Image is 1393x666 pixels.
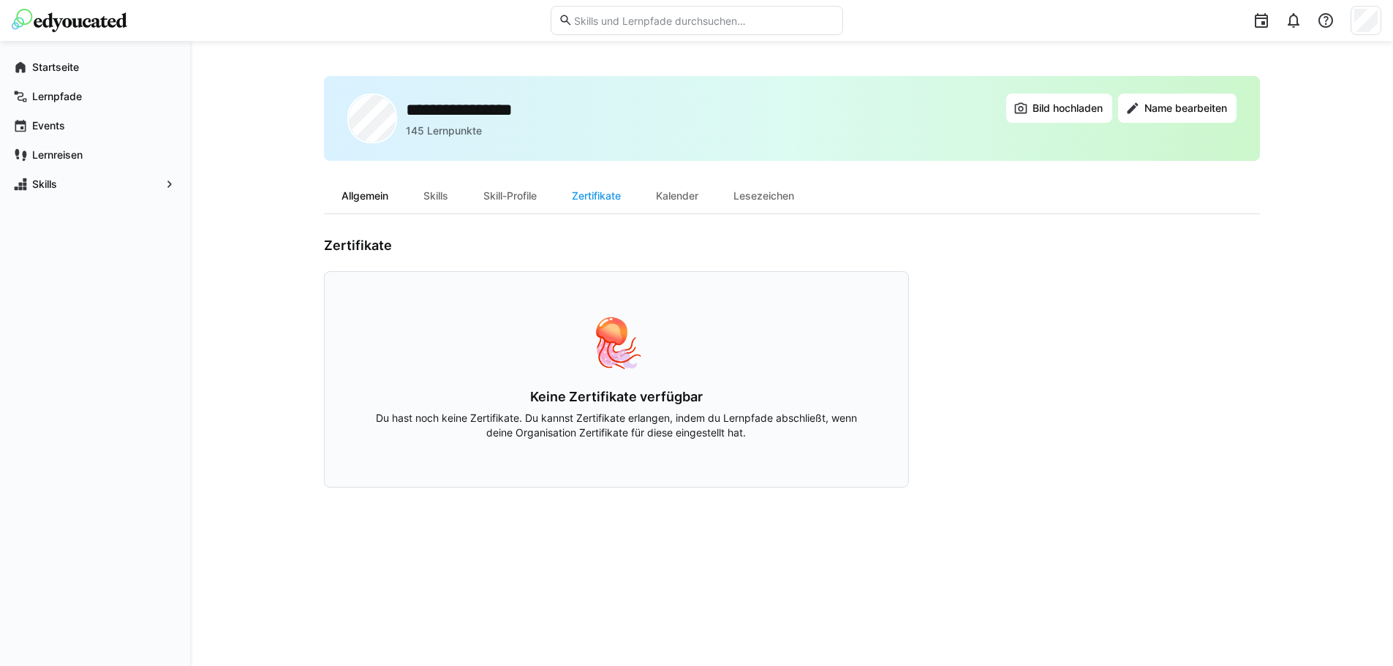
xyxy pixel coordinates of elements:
p: 145 Lernpunkte [406,124,482,138]
div: Lesezeichen [716,178,812,213]
p: Du hast noch keine Zertifikate. Du kannst Zertifikate erlangen, indem du Lernpfade abschließt, we... [371,411,861,440]
div: Skills [406,178,466,213]
div: Allgemein [324,178,406,213]
input: Skills und Lernpfade durchsuchen… [573,14,834,27]
div: Kalender [638,178,716,213]
button: Bild hochladen [1006,94,1112,123]
h3: Keine Zertifikate verfügbar [371,389,861,405]
div: Skill-Profile [466,178,554,213]
span: Name bearbeiten [1142,101,1229,116]
div: 🪼 [371,319,861,366]
h3: Zertifikate [324,238,909,254]
span: Bild hochladen [1030,101,1105,116]
div: Zertifikate [554,178,638,213]
button: Name bearbeiten [1118,94,1237,123]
